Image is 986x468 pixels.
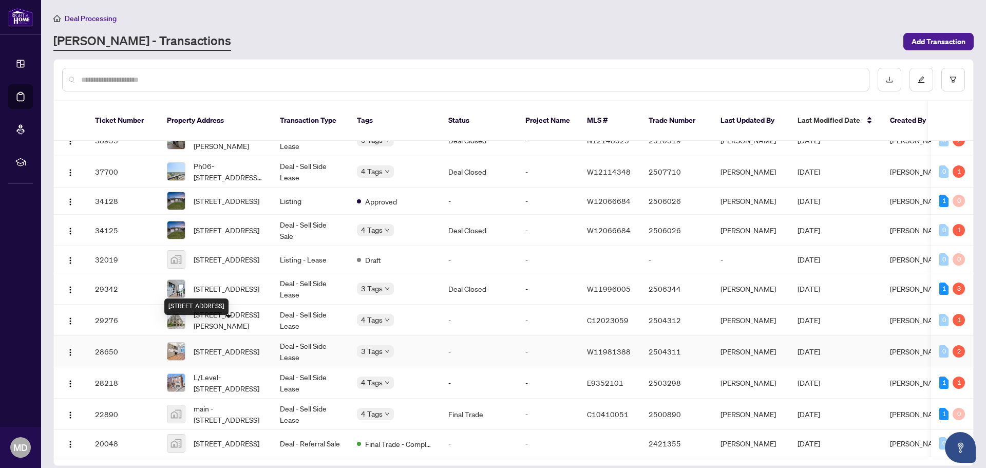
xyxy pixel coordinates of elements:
[349,101,440,141] th: Tags
[517,125,579,156] td: -
[385,349,390,354] span: down
[640,305,712,336] td: 2504312
[939,345,949,358] div: 0
[194,224,259,236] span: [STREET_ADDRESS]
[640,273,712,305] td: 2506344
[167,163,185,180] img: thumbnail-img
[712,399,789,430] td: [PERSON_NAME]
[798,196,820,205] span: [DATE]
[939,408,949,420] div: 1
[440,188,517,215] td: -
[272,215,349,246] td: Deal - Sell Side Sale
[440,305,517,336] td: -
[385,411,390,417] span: down
[194,309,263,331] span: [STREET_ADDRESS][PERSON_NAME]
[272,305,349,336] td: Deal - Sell Side Lease
[890,378,945,387] span: [PERSON_NAME]
[440,367,517,399] td: -
[903,33,974,50] button: Add Transaction
[167,405,185,423] img: thumbnail-img
[939,283,949,295] div: 1
[62,163,79,180] button: Logo
[167,343,185,360] img: thumbnail-img
[953,283,965,295] div: 3
[640,399,712,430] td: 2500890
[385,228,390,233] span: down
[194,371,263,394] span: L/Level-[STREET_ADDRESS]
[62,222,79,238] button: Logo
[66,256,74,265] img: Logo
[385,380,390,385] span: down
[789,101,882,141] th: Last Modified Date
[712,430,789,457] td: [PERSON_NAME]
[62,280,79,297] button: Logo
[712,101,789,141] th: Last Updated By
[385,169,390,174] span: down
[798,378,820,387] span: [DATE]
[587,347,631,356] span: W11981388
[62,375,79,391] button: Logo
[640,246,712,273] td: -
[939,165,949,178] div: 0
[87,305,159,336] td: 29276
[712,215,789,246] td: [PERSON_NAME]
[87,430,159,457] td: 20048
[798,439,820,448] span: [DATE]
[87,273,159,305] td: 29342
[939,437,949,450] div: 0
[918,76,925,83] span: edit
[640,156,712,188] td: 2507710
[167,374,185,391] img: thumbnail-img
[53,15,61,22] span: home
[953,314,965,326] div: 1
[272,125,349,156] td: Deal - Buy Side Lease
[361,314,383,326] span: 4 Tags
[87,336,159,367] td: 28650
[167,251,185,268] img: thumbnail-img
[579,101,640,141] th: MLS #
[712,367,789,399] td: [PERSON_NAME]
[640,430,712,457] td: 2421355
[517,336,579,367] td: -
[66,411,74,419] img: Logo
[939,314,949,326] div: 0
[272,367,349,399] td: Deal - Sell Side Lease
[87,215,159,246] td: 34125
[53,32,231,51] a: [PERSON_NAME] - Transactions
[361,283,383,294] span: 3 Tags
[272,188,349,215] td: Listing
[164,298,229,315] div: [STREET_ADDRESS]
[517,215,579,246] td: -
[62,193,79,209] button: Logo
[440,101,517,141] th: Status
[87,367,159,399] td: 28218
[66,286,74,294] img: Logo
[909,68,933,91] button: edit
[945,432,976,463] button: Open asap
[890,226,945,235] span: [PERSON_NAME]
[66,440,74,448] img: Logo
[640,367,712,399] td: 2503298
[272,430,349,457] td: Deal - Referral Sale
[712,246,789,273] td: -
[159,101,272,141] th: Property Address
[798,347,820,356] span: [DATE]
[361,165,383,177] span: 4 Tags
[640,188,712,215] td: 2506026
[87,188,159,215] td: 34128
[440,156,517,188] td: Deal Closed
[953,408,965,420] div: 0
[953,165,965,178] div: 1
[194,283,259,294] span: [STREET_ADDRESS]
[194,438,259,449] span: [STREET_ADDRESS]
[712,273,789,305] td: [PERSON_NAME]
[87,246,159,273] td: 32019
[62,251,79,268] button: Logo
[365,254,381,266] span: Draft
[167,280,185,297] img: thumbnail-img
[361,224,383,236] span: 4 Tags
[272,246,349,273] td: Listing - Lease
[941,68,965,91] button: filter
[890,167,945,176] span: [PERSON_NAME]
[798,167,820,176] span: [DATE]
